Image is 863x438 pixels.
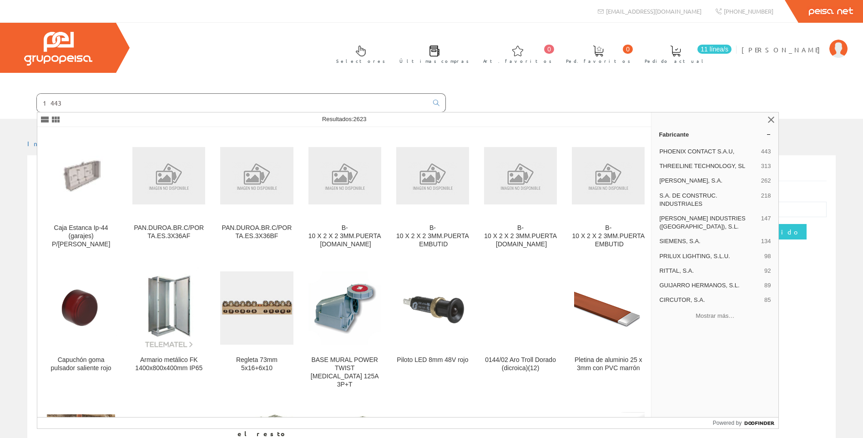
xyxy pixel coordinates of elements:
[713,418,779,428] a: Powered by
[742,45,825,54] span: [PERSON_NAME]
[390,38,474,69] a: Últimas compras
[761,214,771,231] span: 147
[623,45,633,54] span: 0
[659,177,757,185] span: [PERSON_NAME], S.A.
[308,224,381,249] div: B-10 X 2 X 2 3MM.PUERTA [DOMAIN_NAME]
[37,94,428,112] input: Buscar ...
[659,281,761,290] span: GUIJARRO HERMANOS, S.L.
[322,116,367,122] span: Resultados:
[213,260,300,399] a: Regleta 73mm 5x16+6x10 Regleta 73mm 5x16+6x10
[132,224,205,240] div: PAN.DUROA.BR.C/PORTA.ES.3X36AF
[697,45,732,54] span: 11 línea/s
[761,162,771,170] span: 313
[659,296,761,304] span: CIRCUTOR, S.A.
[761,192,771,208] span: 218
[761,148,771,156] span: 443
[125,127,212,259] a: PAN.DUROA.BR.C/PORTA.ES.3X36AF PAN.DUROA.BR.C/PORTA.ES.3X36AF
[27,139,66,148] a: Inicio
[761,237,771,245] span: 134
[396,271,469,344] img: Piloto LED 8mm 48V rojo
[213,127,300,259] a: PAN.DUROA.BR.C/PORTA.ES.3X36BF PAN.DUROA.BR.C/PORTA.ES.3X36BF
[396,356,469,364] div: Piloto LED 8mm 48V rojo
[636,38,734,69] a: 11 línea/s Pedido actual
[483,56,552,66] span: Art. favoritos
[645,56,707,66] span: Pedido actual
[659,148,757,156] span: PHOENIX CONTACT S.A.U,
[484,224,557,249] div: B-10 X 2 X 2 3MM.PUERTA [DOMAIN_NAME]
[764,296,771,304] span: 85
[574,274,642,342] img: Pletina de aluminio 25 x 3mm con PVC marrón
[477,260,564,399] a: 0144/02 Aro Troll Dorado (dicroica)(12) 0144/02 Aro Troll Dorado (dicroica)(12)
[389,127,476,259] a: B-10 X 2 X 2 3MM.PUERTA EMBUTID B-10 X 2 X 2 3MM.PUERTA EMBUTID
[220,224,293,240] div: PAN.DUROA.BR.C/PORTA.ES.3X36BF
[396,147,469,204] img: B-10 X 2 X 2 3MM.PUERTA EMBUTID
[308,271,381,344] img: BASE MURAL POWER TWIST PCE 125A 3P+T
[651,127,778,142] a: Fabricante
[655,308,775,323] button: Mostrar más…
[565,127,652,259] a: B-10 X 2 X 2 3MM.PUERTA EMBUTID B-10 X 2 X 2 3MM.PUERTA EMBUTID
[37,127,125,259] a: Caja Estanca Ip-44 (garajes) P/diana Zemper Caja Estanca Ip-44 (garajes) P/[PERSON_NAME]
[399,56,469,66] span: Últimas compras
[742,38,848,46] a: [PERSON_NAME]
[389,260,476,399] a: Piloto LED 8mm 48V rojo Piloto LED 8mm 48V rojo
[220,271,293,344] img: Regleta 73mm 5x16+6x10
[52,156,110,196] img: Caja Estanca Ip-44 (garajes) P/diana Zemper
[220,356,293,372] div: Regleta 73mm 5x16+6x10
[132,147,205,204] img: PAN.DUROA.BR.C/PORTA.ES.3X36AF
[45,356,117,372] div: Capuchón goma pulsador saliente rojo
[132,356,205,372] div: Armario metálico FK 1400x800x400mm IP65
[764,252,771,260] span: 98
[659,192,757,208] span: S.A. DE CONSTRUC. INDUSTRIALES
[396,224,469,249] div: B-10 X 2 X 2 3MM.PUERTA EMBUTID
[301,127,389,259] a: B-10 X 2 X 2 3MM.PUERTA AM-10.PL B-10 X 2 X 2 3MM.PUERTA [DOMAIN_NAME]
[572,224,645,249] div: B-10 X 2 X 2 3MM.PUERTA EMBUTID
[724,7,773,15] span: [PHONE_NUMBER]
[566,56,631,66] span: Ped. favoritos
[220,147,293,204] img: PAN.DUROA.BR.C/PORTA.ES.3X36BF
[565,260,652,399] a: Pletina de aluminio 25 x 3mm con PVC marrón Pletina de aluminio 25 x 3mm con PVC marrón
[606,7,702,15] span: [EMAIL_ADDRESS][DOMAIN_NAME]
[353,116,367,122] span: 2623
[544,45,554,54] span: 0
[659,252,761,260] span: PRILUX LIGHTING, S.L.U.
[132,267,205,349] img: Armario metálico FK 1400x800x400mm IP65
[761,177,771,185] span: 262
[659,237,757,245] span: SIEMENS, S.A.
[659,267,761,275] span: RITTAL, S.A.
[37,260,125,399] a: Capuchón goma pulsador saliente rojo Capuchón goma pulsador saliente rojo
[308,356,381,389] div: BASE MURAL POWER TWIST [MEDICAL_DATA] 125A 3P+T
[327,38,390,69] a: Selectores
[308,147,381,204] img: B-10 X 2 X 2 3MM.PUERTA AM-10.PL
[477,127,564,259] a: B-10 X 2 X 2 3MM.PUERTA AM-10.PL B-10 X 2 X 2 3MM.PUERTA [DOMAIN_NAME]
[764,267,771,275] span: 92
[45,280,117,335] img: Capuchón goma pulsador saliente rojo
[45,224,117,249] div: Caja Estanca Ip-44 (garajes) P/[PERSON_NAME]
[572,356,645,372] div: Pletina de aluminio 25 x 3mm con PVC marrón
[484,356,557,372] div: 0144/02 Aro Troll Dorado (dicroica)(12)
[301,260,389,399] a: BASE MURAL POWER TWIST PCE 125A 3P+T BASE MURAL POWER TWIST [MEDICAL_DATA] 125A 3P+T
[484,147,557,204] img: B-10 X 2 X 2 3MM.PUERTA AM-10.PL
[713,419,742,427] span: Powered by
[572,147,645,204] img: B-10 X 2 X 2 3MM.PUERTA EMBUTID
[764,281,771,290] span: 89
[24,32,92,66] img: Grupo Peisa
[659,214,757,231] span: [PERSON_NAME] INDUSTRIES ([GEOGRAPHIC_DATA]), S.L.
[659,162,757,170] span: THREELINE TECHNOLOGY, SL
[125,260,212,399] a: Armario metálico FK 1400x800x400mm IP65 Armario metálico FK 1400x800x400mm IP65
[336,56,385,66] span: Selectores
